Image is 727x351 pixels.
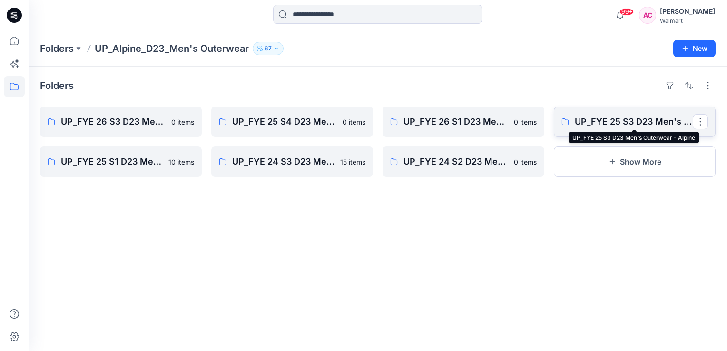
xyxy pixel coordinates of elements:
[554,107,716,137] a: UP_FYE 25 S3 D23 Men's Outerwear - Alpine
[40,42,74,55] a: Folders
[40,80,74,91] h4: Folders
[253,42,284,55] button: 67
[40,146,202,177] a: UP_FYE 25 S1 D23 Men's Outerwear - Alpine10 items
[660,6,715,17] div: [PERSON_NAME]
[514,117,537,127] p: 0 items
[168,157,194,167] p: 10 items
[343,117,365,127] p: 0 items
[619,8,634,16] span: 99+
[554,146,716,177] button: Show More
[232,115,337,128] p: UP_FYE 25 S4 D23 Men's Outerwear - Alpine
[61,115,166,128] p: UP_FYE 26 S3 D23 Men's Outerwear - Alpine
[383,146,544,177] a: UP_FYE 24 S2 D23 Men's Outerwear - Alpine0 items
[575,115,693,128] p: UP_FYE 25 S3 D23 Men's Outerwear - Alpine
[40,107,202,137] a: UP_FYE 26 S3 D23 Men's Outerwear - Alpine0 items
[514,157,537,167] p: 0 items
[232,155,334,168] p: UP_FYE 24 S3 D23 Men's Outerwear - Alpine
[95,42,249,55] p: UP_Alpine_D23_Men's Outerwear
[383,107,544,137] a: UP_FYE 26 S1 D23 Men's Outerwear - Alpine0 items
[639,7,656,24] div: AC
[61,155,163,168] p: UP_FYE 25 S1 D23 Men's Outerwear - Alpine
[340,157,365,167] p: 15 items
[171,117,194,127] p: 0 items
[211,107,373,137] a: UP_FYE 25 S4 D23 Men's Outerwear - Alpine0 items
[403,155,508,168] p: UP_FYE 24 S2 D23 Men's Outerwear - Alpine
[265,43,272,54] p: 67
[211,146,373,177] a: UP_FYE 24 S3 D23 Men's Outerwear - Alpine15 items
[403,115,508,128] p: UP_FYE 26 S1 D23 Men's Outerwear - Alpine
[673,40,716,57] button: New
[660,17,715,24] div: Walmart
